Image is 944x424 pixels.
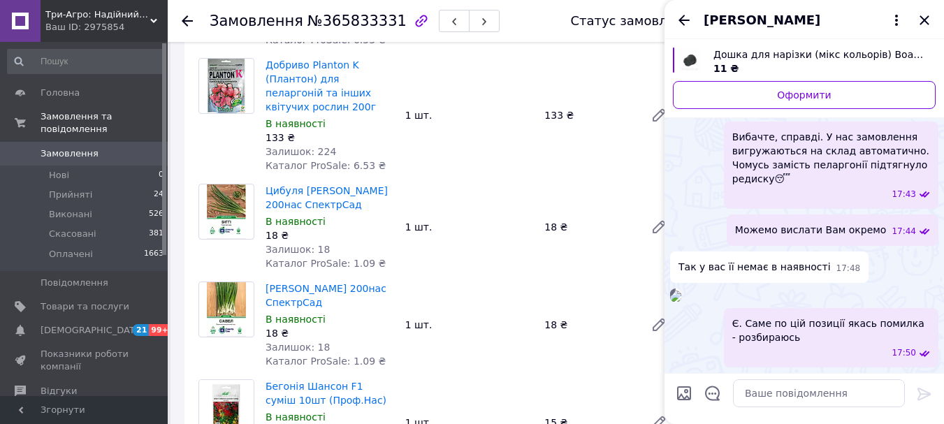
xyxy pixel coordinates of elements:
[41,385,77,397] span: Відгуки
[570,14,699,28] div: Статус замовлення
[645,311,673,339] a: Редагувати
[266,216,326,227] span: В наявності
[400,105,539,125] div: 1 шт.
[182,14,193,28] div: Повернутися назад
[266,59,376,112] a: Добриво Planton K (Плантон) для пеларгоній та інших квітучих рослин 200г
[678,47,701,73] img: 2647675092_w640_h640_doska-dlya-narezki.jpg
[41,300,129,313] span: Товари та послуги
[45,21,168,34] div: Ваш ID: 2975854
[670,291,681,302] img: e1e8201d-6652-451b-928e-e0057b24fc0b_w500_h500
[149,228,164,240] span: 381
[539,315,639,335] div: 18 ₴
[916,12,933,29] button: Закрити
[892,189,916,200] span: 17:43 12.10.2025
[133,324,149,336] span: 21
[266,283,386,308] a: [PERSON_NAME] 200нас СпектрСад
[144,248,164,261] span: 1663
[7,49,165,74] input: Пошук
[41,277,108,289] span: Повідомлення
[149,208,164,221] span: 526
[400,217,539,237] div: 1 шт.
[266,118,326,129] span: В наявності
[645,101,673,129] a: Редагувати
[704,11,820,29] span: [PERSON_NAME]
[266,185,388,210] a: Цибуля [PERSON_NAME] 200нас СпектрСад
[41,87,80,99] span: Головна
[266,411,326,423] span: В наявності
[159,169,164,182] span: 0
[704,11,905,29] button: [PERSON_NAME]
[836,263,861,275] span: 17:48 12.10.2025
[207,59,246,113] img: Добриво Planton K (Плантон) для пеларгоній та інших квітучих рослин 200г
[266,244,330,255] span: Залишок: 18
[49,189,92,201] span: Прийняті
[892,347,916,359] span: 17:50 12.10.2025
[41,348,129,373] span: Показники роботи компанії
[266,356,386,367] span: Каталог ProSale: 1.09 ₴
[735,223,887,237] span: Можемо вислати Вам окремо
[149,324,172,336] span: 99+
[713,63,739,74] span: 11 ₴
[266,314,326,325] span: В наявності
[266,146,336,157] span: Залишок: 224
[49,248,93,261] span: Оплачені
[307,13,407,29] span: №365833331
[266,160,386,171] span: Каталог ProSale: 6.53 ₴
[732,316,930,344] span: Є. Саме по цій позиції якась помилка - розбираюсь
[49,169,69,182] span: Нові
[49,208,92,221] span: Виконані
[676,12,692,29] button: Назад
[892,226,916,237] span: 17:44 12.10.2025
[266,228,394,242] div: 18 ₴
[41,147,99,160] span: Замовлення
[210,13,303,29] span: Замовлення
[539,217,639,237] div: 18 ₴
[41,110,168,136] span: Замовлення та повідомлення
[266,258,386,269] span: Каталог ProSale: 1.09 ₴
[266,34,386,45] span: Каталог ProSale: 6.53 ₴
[400,315,539,335] div: 1 шт.
[207,184,246,239] img: Цибуля Шніт Біггі 200нас СпектрСад
[49,228,96,240] span: Скасовані
[266,342,330,353] span: Залишок: 18
[713,47,924,61] span: Дошка для нарізки (мікс кольорів) Board28
[266,326,394,340] div: 18 ₴
[154,189,164,201] span: 24
[41,324,144,337] span: [DEMOGRAPHIC_DATA]
[673,47,936,75] a: Переглянути товар
[645,213,673,241] a: Редагувати
[539,105,639,125] div: 133 ₴
[207,282,247,337] img: Цибуля Савел 200нас СпектрСад
[45,8,150,21] span: Три-Агро: Надійний партнер для вашого саду та городу
[704,384,722,402] button: Відкрити шаблони відповідей
[266,381,386,406] a: Бегонія Шансон F1 суміш 10шт (Проф.Нас)
[732,130,930,186] span: Вибачте, справді. У нас замовлення вигружаються на склад автоматично. Чомусь замість пеларгонії п...
[678,260,831,275] span: Так у вас її немає в наявності
[266,131,394,145] div: 133 ₴
[673,81,936,109] a: Оформити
